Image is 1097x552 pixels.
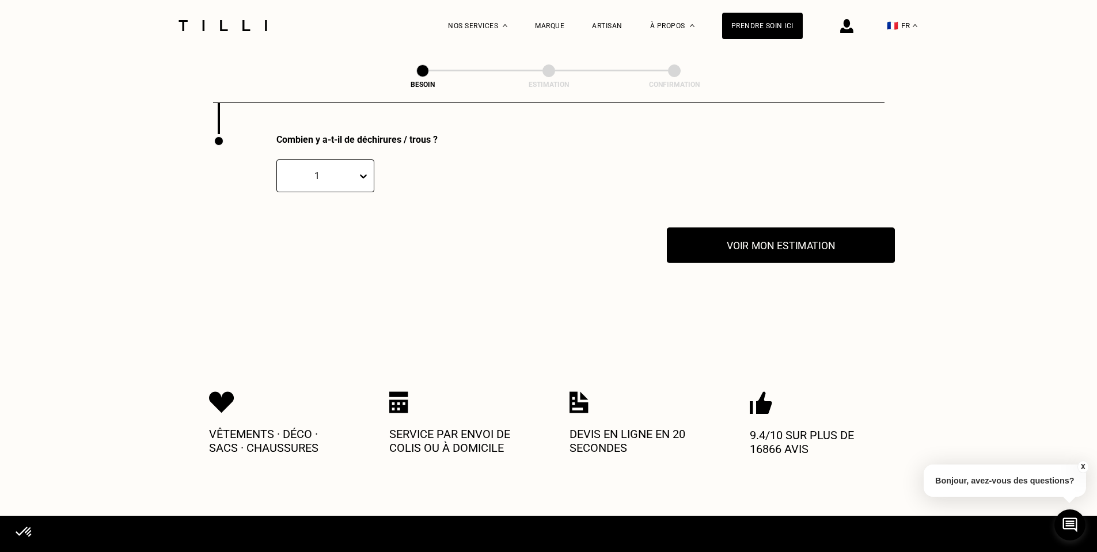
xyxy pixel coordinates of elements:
[840,19,853,33] img: icône connexion
[209,391,234,413] img: Icon
[750,428,888,456] p: 9.4/10 sur plus de 16866 avis
[887,20,898,31] span: 🇫🇷
[209,427,347,455] p: Vêtements · Déco · Sacs · Chaussures
[283,170,351,181] div: 1
[722,13,803,39] a: Prendre soin ici
[617,81,732,89] div: Confirmation
[924,465,1086,497] p: Bonjour, avez-vous des questions?
[389,427,527,455] p: Service par envoi de colis ou à domicile
[690,24,694,27] img: Menu déroulant à propos
[174,20,271,31] img: Logo du service de couturière Tilli
[491,81,606,89] div: Estimation
[667,227,895,263] button: Voir mon estimation
[570,427,708,455] p: Devis en ligne en 20 secondes
[750,391,772,414] img: Icon
[535,22,564,30] a: Marque
[570,391,589,413] img: Icon
[365,81,480,89] div: Besoin
[503,24,507,27] img: Menu déroulant
[389,391,408,413] img: Icon
[1077,460,1088,473] button: X
[592,22,622,30] a: Artisan
[913,24,917,27] img: menu déroulant
[276,134,724,145] div: Combien y a-t-il de déchirures / trous ?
